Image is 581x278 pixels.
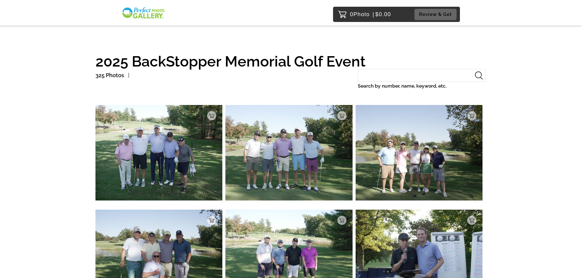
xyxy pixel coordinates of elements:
[95,70,124,80] p: 325 Photos
[121,7,165,19] img: Snapphound Logo
[414,9,458,20] a: Review & Get
[95,54,486,69] h1: 2025 BackStopper Memorial Golf Event
[95,105,223,200] img: 222017
[356,105,483,200] img: 222019
[353,9,370,19] span: Photo
[358,82,486,90] label: Search by number, name, keyword, etc.
[373,11,375,17] span: |
[225,105,353,200] img: 222018
[414,9,457,20] button: Review & Get
[350,9,391,19] p: 0 $0.00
